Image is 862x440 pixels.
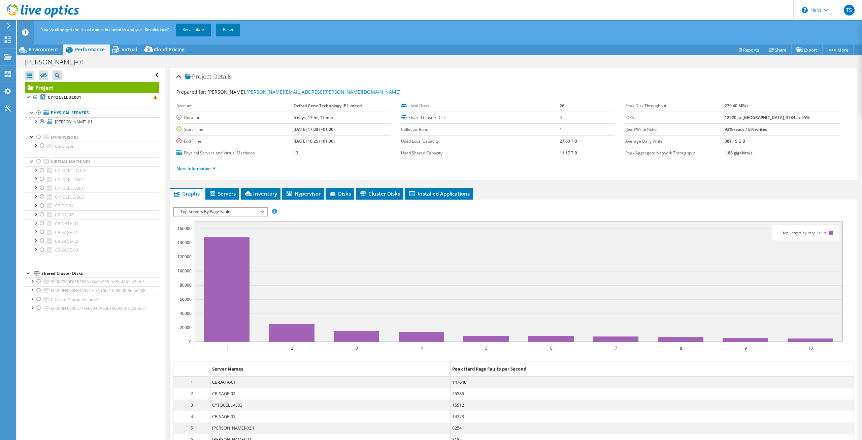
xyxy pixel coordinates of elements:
[802,7,808,13] svg: \n
[359,190,400,197] span: Cluster Disks
[177,268,192,274] text: 100000
[560,103,564,109] b: 26
[210,388,451,400] dd: CB-SAGE-02
[55,119,93,125] span: [PERSON_NAME]-01
[451,400,854,411] dd: 15512
[55,194,84,200] span: CYTOCELLVS03
[25,175,159,184] a: CYTOCELLVS02
[625,126,725,133] label: Read/Write Ratio
[625,114,725,121] label: IOPS
[180,282,192,288] text: 80000
[185,74,211,80] span: Project
[25,157,159,166] a: Virtual Machines
[173,190,200,197] span: Graphs
[75,46,105,53] span: Performance
[625,102,725,109] label: Peak Disk Throughput
[177,254,192,260] text: 120000
[55,203,73,209] span: CB-DC-01
[216,24,240,36] a: Reset
[25,166,159,175] a: CYTOCELLDC001
[560,150,577,156] b: 11.17 TiB
[226,345,228,351] text: 1
[25,184,159,193] a: CYTOCELLVS01
[207,89,401,95] span: [PERSON_NAME],
[176,24,211,36] a: Recalculate
[189,339,192,345] text: 0
[41,269,159,277] div: Shared Cluster Disks
[294,115,333,120] b: 5 days, 17 hr, 17 min
[154,46,185,53] span: Cloud Pricing
[782,231,826,235] text: Top Servers by Page Faults
[401,150,560,156] label: Used Shared Capacity
[560,115,562,120] b: 4
[485,345,488,351] text: 5
[177,208,264,216] span: Top Servers By Page Faults
[176,166,216,171] a: More Information
[625,150,725,156] label: Peak Aggregate Network Throughput
[244,190,277,197] span: Inventory
[764,45,792,55] a: Share
[55,212,73,217] span: CB-DC-02
[176,114,294,121] label: Duration
[25,117,159,126] a: [PERSON_NAME]-01
[176,138,294,145] label: End Time
[25,277,159,286] a: 5000C500F65BE863-b0a8b365-9c2b-4231-a7a6-f
[408,190,470,197] span: Installed Applications
[25,295,159,304] a: C:ClusterStorageVolume1
[25,82,159,93] a: Project
[401,126,560,133] label: Collector Runs
[25,193,159,201] a: CYTOCELLVS03
[176,150,294,156] label: Physical Servers and Virtual Machines
[25,237,159,245] a: CB-SAGE-02
[246,89,401,95] a: [PERSON_NAME][EMAIL_ADDRESS][PERSON_NAME][DOMAIN_NAME]
[680,345,682,351] text: 8
[122,46,137,53] span: Virtual
[180,311,192,316] text: 40000
[401,138,560,145] label: Used Local Capacity
[176,89,206,95] label: Prepared for:
[209,190,236,197] span: Servers
[744,345,747,351] text: 9
[421,345,423,351] text: 4
[210,400,451,411] dd: CYTOCELLVS03
[210,422,451,434] dd: [PERSON_NAME]-02.1
[25,286,159,295] a: 600C0FF000FB4A93176E116601000000-8dfad488-
[55,238,78,244] span: CB-SAGE-02
[822,45,854,55] a: More
[210,411,451,422] dd: CB-SAGE-01
[25,202,159,210] a: CB-DC-01
[55,247,78,253] span: CB-SAGE-03
[401,114,560,121] label: Shared Cluster Disks
[173,377,210,388] dd: 1
[55,168,87,173] span: CYTOCELLDC001
[560,126,562,132] b: 1
[210,377,451,388] dd: CB-DATA-01
[294,138,335,144] b: [DATE] 10:25 (+01:00)
[180,296,192,302] text: 60000
[25,109,159,117] a: Physical Servers
[401,102,560,109] label: Local Disks
[732,45,764,55] a: Reports
[725,115,809,120] b: 12920 at [GEOGRAPHIC_DATA], 3784 at 95%
[48,94,81,100] b: CYTOCELLDC001
[41,27,169,32] span: You've changed the list of nodes included in analysis. Recalculate?
[550,345,553,351] text: 6
[176,126,294,133] label: Start Time
[213,72,232,81] span: Details
[55,177,84,182] span: CYTOCELLVS02
[173,422,210,434] dd: 5
[451,388,854,400] dd: 25586
[173,400,210,411] dd: 3
[177,226,192,231] text: 160000
[55,143,75,149] span: CB-Cluster
[451,411,854,422] dd: 14373
[173,411,210,422] dd: 4
[177,240,192,245] text: 140000
[294,150,298,156] b: 13
[180,325,192,330] text: 20000
[55,230,78,235] span: CB-SAGE-01
[25,93,159,102] a: CYTOCELLDC001
[291,345,293,351] text: 2
[329,190,351,197] span: Disks
[173,388,210,400] dd: 2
